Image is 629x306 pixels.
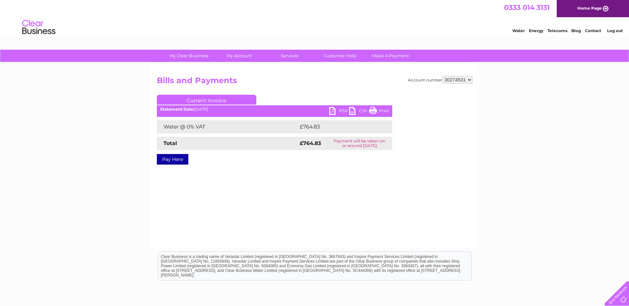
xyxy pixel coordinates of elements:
a: Current Invoice [157,95,256,105]
a: Telecoms [547,28,567,33]
strong: Total [163,140,177,146]
div: Clear Business is a trading name of Verastar Limited (registered in [GEOGRAPHIC_DATA] No. 3667643... [158,4,472,32]
a: Services [262,50,317,62]
a: Energy [529,28,543,33]
a: Make A Payment [363,50,418,62]
a: PDF [329,107,349,117]
a: Log out [607,28,623,33]
td: Payment will be taken on or around [DATE] [327,137,392,150]
a: Pay Here [157,154,188,165]
td: £764.83 [298,120,381,133]
a: Blog [571,28,581,33]
div: [DATE] [157,107,392,112]
h2: Bills and Payments [157,76,472,88]
a: My Clear Business [161,50,216,62]
td: Water @ 0% VAT [157,120,298,133]
a: Contact [585,28,601,33]
a: Customer Help [313,50,367,62]
a: CSV [349,107,369,117]
a: Print [369,107,389,117]
strong: £764.83 [300,140,321,146]
img: logo.png [22,17,56,37]
b: Statement Date: [160,107,194,112]
a: Water [512,28,525,33]
a: 0333 014 3131 [504,3,550,12]
a: My Account [212,50,267,62]
div: Account number [408,76,472,84]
